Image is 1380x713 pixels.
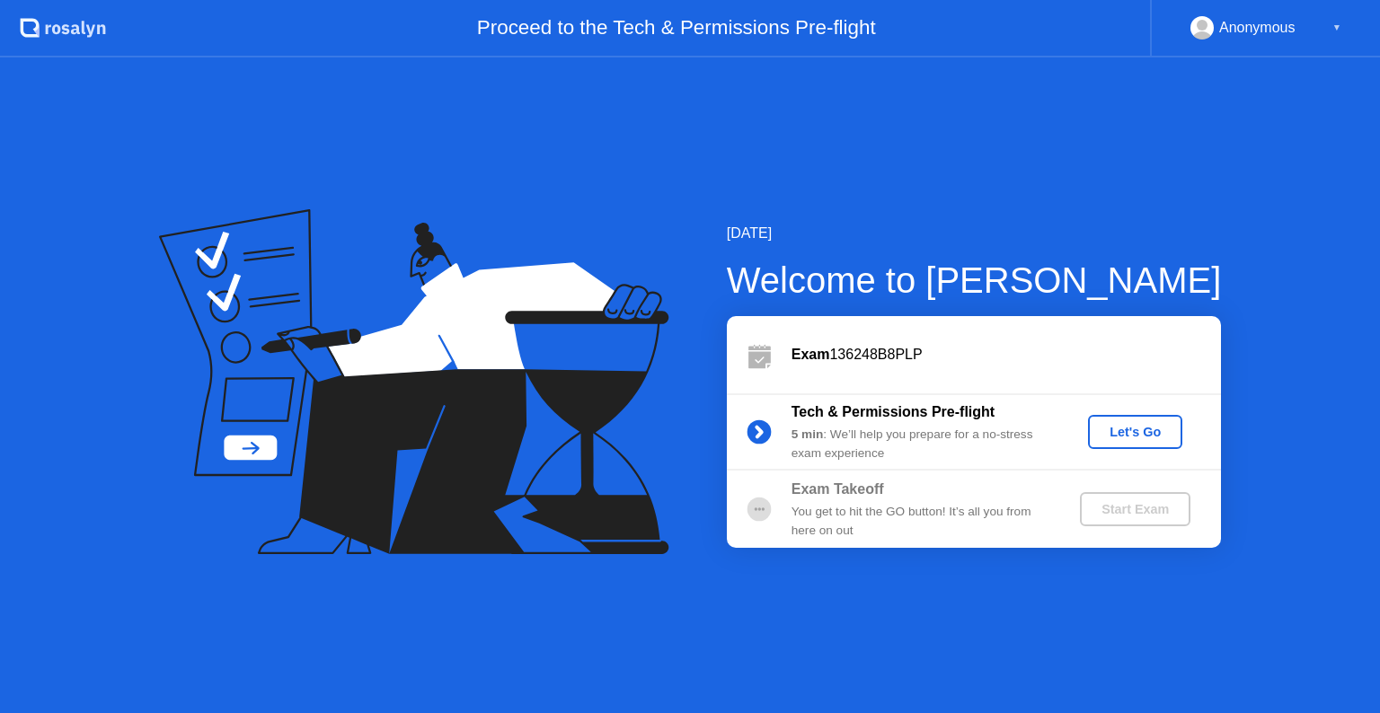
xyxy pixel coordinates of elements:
button: Let's Go [1088,415,1182,449]
div: Welcome to [PERSON_NAME] [727,253,1222,307]
div: : We’ll help you prepare for a no-stress exam experience [792,426,1050,462]
div: Anonymous [1219,16,1296,40]
div: [DATE] [727,223,1222,244]
b: Tech & Permissions Pre-flight [792,404,995,419]
div: 136248B8PLP [792,344,1221,365]
div: You get to hit the GO button! It’s all you from here on out [792,503,1050,540]
div: Let's Go [1095,425,1175,439]
button: Start Exam [1080,492,1190,526]
div: Start Exam [1087,502,1183,516]
b: 5 min [792,427,824,441]
div: ▼ [1332,16,1341,40]
b: Exam [792,347,830,362]
b: Exam Takeoff [792,481,884,497]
